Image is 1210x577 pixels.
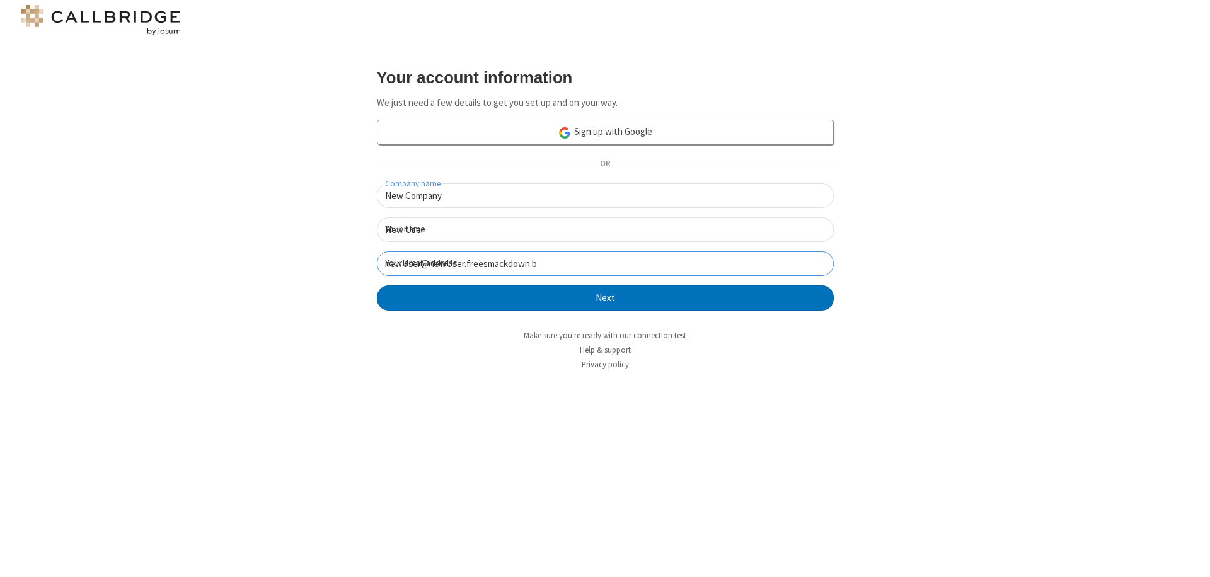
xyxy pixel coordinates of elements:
[377,251,834,276] input: Your email address
[377,217,834,242] input: Your name
[580,345,631,355] a: Help & support
[582,359,629,370] a: Privacy policy
[19,5,183,35] img: logo@2x.png
[377,285,834,311] button: Next
[377,183,834,208] input: Company name
[377,69,834,86] h3: Your account information
[377,120,834,145] a: Sign up with Google
[377,96,834,110] p: We just need a few details to get you set up and on your way.
[595,156,615,173] span: OR
[558,126,572,140] img: google-icon.png
[524,330,686,341] a: Make sure you're ready with our connection test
